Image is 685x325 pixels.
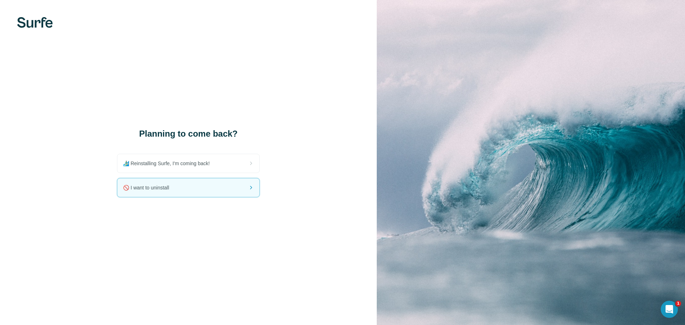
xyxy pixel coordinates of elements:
h1: Planning to come back? [117,128,260,139]
span: 🚫 I want to uninstall [123,184,175,191]
iframe: Intercom notifications message [542,230,685,299]
span: 🏄🏻‍♂️ Reinstalling Surfe, I'm coming back! [123,160,215,167]
iframe: Intercom live chat [661,301,678,318]
img: Surfe's logo [17,17,53,28]
span: 1 [675,301,681,306]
